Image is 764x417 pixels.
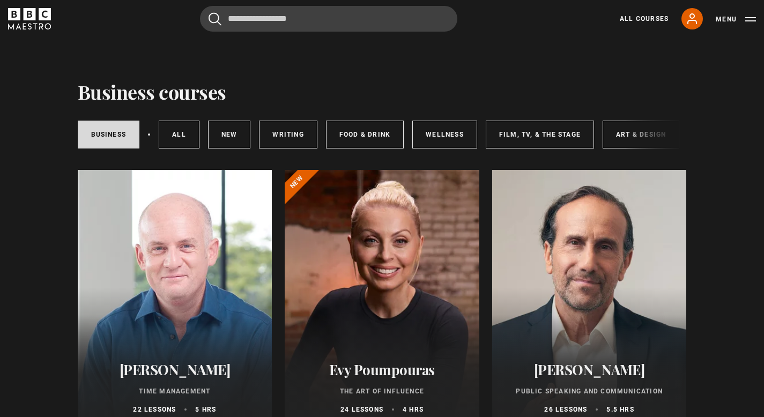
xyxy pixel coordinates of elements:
a: All [159,121,199,148]
h2: [PERSON_NAME] [505,361,674,378]
h1: Business courses [78,80,226,103]
button: Toggle navigation [716,14,756,25]
p: 5 hrs [195,405,216,414]
a: Art & Design [603,121,679,148]
a: Wellness [412,121,477,148]
p: 22 lessons [133,405,176,414]
p: Public Speaking and Communication [505,386,674,396]
a: Writing [259,121,317,148]
a: Business [78,121,140,148]
a: New [208,121,251,148]
a: Food & Drink [326,121,404,148]
a: Film, TV, & The Stage [486,121,594,148]
input: Search [200,6,457,32]
a: All Courses [620,14,669,24]
p: The Art of Influence [298,386,466,396]
h2: [PERSON_NAME] [91,361,259,378]
svg: BBC Maestro [8,8,51,29]
p: 24 lessons [340,405,383,414]
h2: Evy Poumpouras [298,361,466,378]
p: 26 lessons [544,405,587,414]
p: Time Management [91,386,259,396]
button: Submit the search query [209,12,221,26]
p: 5.5 hrs [606,405,634,414]
p: 4 hrs [403,405,424,414]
